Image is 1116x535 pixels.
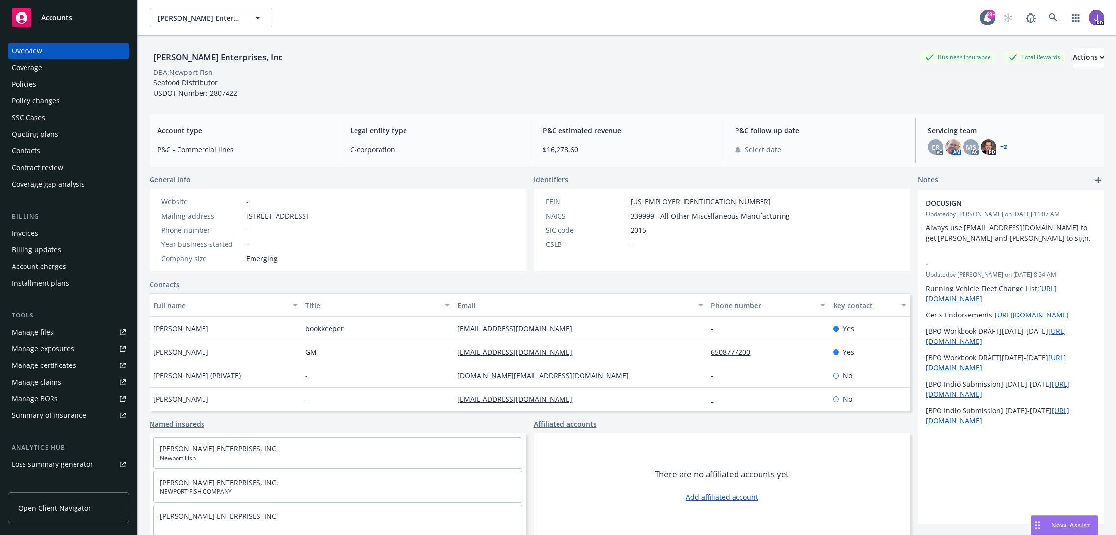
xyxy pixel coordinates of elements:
[843,370,852,381] span: No
[305,370,308,381] span: -
[12,457,93,472] div: Loss summary generator
[8,93,129,109] a: Policy changes
[966,142,976,152] span: MS
[246,211,308,221] span: [STREET_ADDRESS]
[8,76,129,92] a: Policies
[12,408,86,423] div: Summary of insurance
[160,511,276,521] a: [PERSON_NAME] ENTERPRISES, INC
[926,198,1071,208] span: DOCUSIGN
[945,139,961,155] img: photo
[926,326,1096,346] p: [BPO Workbook DRAFT][DATE]-[DATE]
[711,347,758,357] a: 6508777200
[8,259,129,274] a: Account charges
[8,4,129,31] a: Accounts
[12,324,53,340] div: Manage files
[735,125,904,136] span: P&C follow up date
[745,145,781,155] span: Select date
[8,225,129,241] a: Invoices
[12,60,42,75] div: Coverage
[543,145,711,155] span: $16,278.60
[1092,174,1104,186] a: add
[8,358,129,373] a: Manage certificates
[12,126,58,142] div: Quoting plans
[153,78,237,97] span: Seafood Distributor USDOT Number: 2807422
[457,371,636,380] a: [DOMAIN_NAME][EMAIL_ADDRESS][DOMAIN_NAME]
[8,341,129,357] a: Manage exposures
[12,225,38,241] div: Invoices
[8,176,129,192] a: Coverage gap analysis
[150,419,204,429] a: Named insureds
[1000,144,1007,150] a: +2
[157,125,326,136] span: Account type
[305,323,344,334] span: bookkeeper
[158,13,243,23] span: [PERSON_NAME] Enterprises, Inc
[998,8,1018,27] a: Start snowing
[41,14,72,22] span: Accounts
[926,210,1096,219] span: Updated by [PERSON_NAME] on [DATE] 11:07 AM
[12,341,74,357] div: Manage exposures
[8,443,129,453] div: Analytics hub
[150,174,191,185] span: General info
[454,293,707,317] button: Email
[843,347,854,357] span: Yes
[8,126,129,142] a: Quoting plans
[8,212,129,221] div: Billing
[8,60,129,75] a: Coverage
[926,310,1096,320] p: Certs Endorsements-
[686,492,758,502] a: Add affiliated account
[350,145,519,155] span: C-corporation
[246,197,249,206] a: -
[926,352,1096,373] p: [BPO Workbook DRAFT][DATE]-[DATE]
[12,143,40,159] div: Contacts
[8,311,129,320] div: Tools
[153,300,287,311] div: Full name
[711,371,721,380] a: -
[8,143,129,159] a: Contacts
[8,408,129,423] a: Summary of insurance
[8,324,129,340] a: Manage files
[543,125,711,136] span: P&C estimated revenue
[161,253,242,264] div: Company size
[350,125,519,136] span: Legal entity type
[8,43,129,59] a: Overview
[1073,48,1104,67] div: Actions
[920,51,996,63] div: Business Insurance
[711,300,814,311] div: Phone number
[546,239,627,249] div: CSLB
[18,503,91,513] span: Open Client Navigator
[707,293,829,317] button: Phone number
[546,225,627,235] div: SIC code
[302,293,454,317] button: Title
[631,239,633,249] span: -
[457,324,580,333] a: [EMAIL_ADDRESS][DOMAIN_NAME]
[12,391,58,407] div: Manage BORs
[12,374,61,390] div: Manage claims
[246,225,249,235] span: -
[546,196,627,207] div: FEIN
[160,487,516,496] span: NEWPORT FISH COMPANY
[631,225,646,235] span: 2015
[12,176,85,192] div: Coverage gap analysis
[12,275,69,291] div: Installment plans
[161,225,242,235] div: Phone number
[8,275,129,291] a: Installment plans
[12,259,66,274] div: Account charges
[12,110,45,125] div: SSC Cases
[8,160,129,175] a: Contract review
[631,211,790,221] span: 339999 - All Other Miscellaneous Manufacturing
[926,259,1071,269] span: -
[655,468,789,480] span: There are no affiliated accounts yet
[160,478,278,487] a: [PERSON_NAME] ENTERPRISES, INC.
[150,51,286,64] div: [PERSON_NAME] Enterprises, Inc
[981,139,996,155] img: photo
[631,196,771,207] span: [US_EMPLOYER_IDENTIFICATION_NUMBER]
[305,394,308,404] span: -
[711,324,721,333] a: -
[1021,8,1040,27] a: Report a Bug
[1089,10,1104,25] img: photo
[833,300,895,311] div: Key contact
[534,419,597,429] a: Affiliated accounts
[8,391,129,407] a: Manage BORs
[150,293,302,317] button: Full name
